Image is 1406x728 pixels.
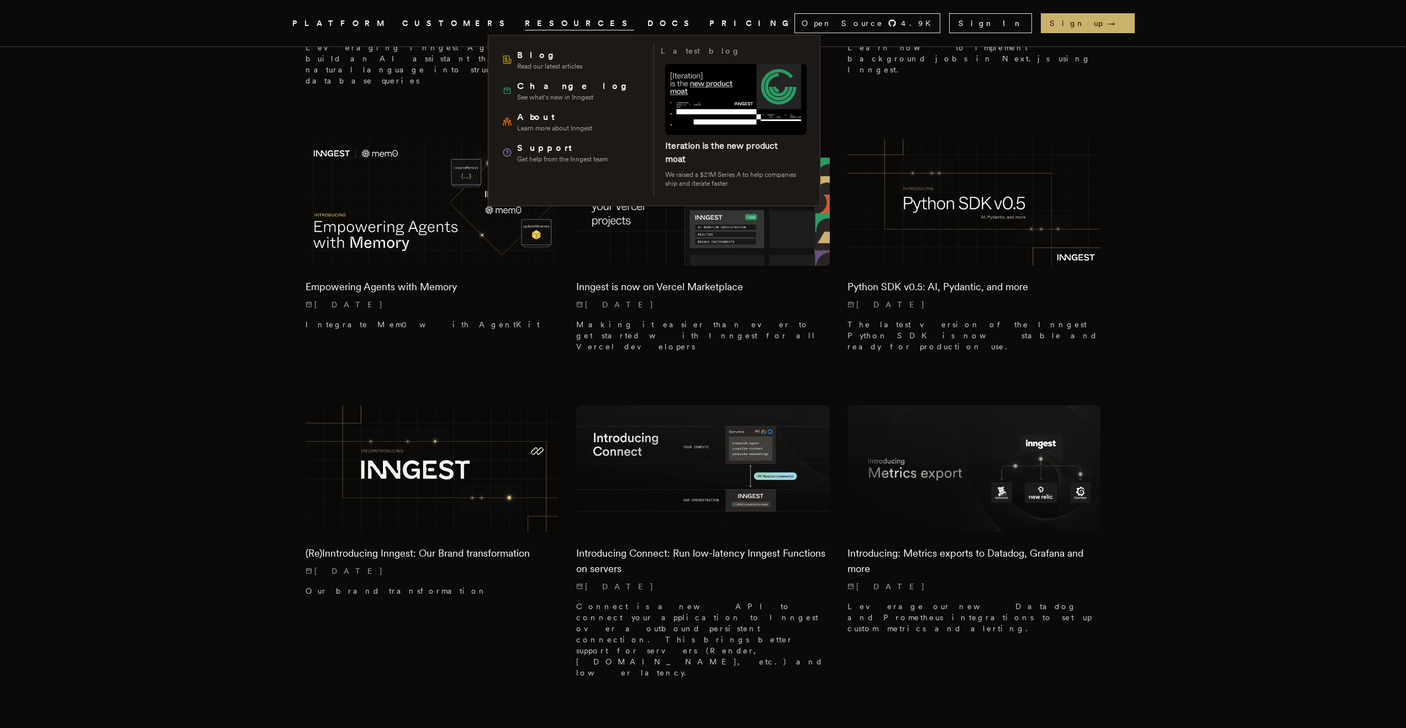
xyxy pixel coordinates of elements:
[402,17,512,30] a: CUSTOMERS
[517,80,635,93] span: Changelog
[497,75,647,106] a: ChangelogSee what's new in Inngest
[517,111,592,124] span: About
[576,405,830,687] a: Featured image for Introducing Connect: Run low-latency Inngest Functions on servers blog postInt...
[292,17,389,30] button: PLATFORM
[901,18,938,29] span: 4.9 K
[306,139,559,339] a: Featured image for Empowering Agents with Memory blog postEmpowering Agents with Memory[DATE] Int...
[847,405,1101,642] a: Featured image for Introducing: Metrics exports to Datadog, Grafana and more blog postIntroducing...
[517,49,582,62] span: Blog
[306,139,559,266] img: Featured image for Empowering Agents with Memory blog post
[949,13,1032,33] a: Sign In
[847,581,1101,592] p: [DATE]
[306,279,559,295] h2: Empowering Agents with Memory
[306,405,559,532] img: Featured image for (Re)Inntroducing Inngest: Our Brand transformation blog post
[517,124,592,133] span: Learn more about Inngest
[517,93,635,102] span: See what's new in Inngest
[525,17,634,30] button: RESOURCES
[517,155,608,164] span: Get help from the Inngest team
[497,44,647,75] a: BlogRead our latest articles
[847,405,1101,532] img: Featured image for Introducing: Metrics exports to Datadog, Grafana and more blog post
[576,279,830,295] h2: Inngest is now on Vercel Marketplace
[847,139,1101,361] a: Featured image for Python SDK v0.5: AI, Pydantic, and more blog postPython SDK v0.5: AI, Pydantic...
[497,137,647,168] a: SupportGet help from the Inngest team
[847,299,1101,310] p: [DATE]
[576,299,830,310] p: [DATE]
[306,565,559,577] p: [DATE]
[576,405,830,532] img: Featured image for Introducing Connect: Run low-latency Inngest Functions on servers blog post
[847,546,1101,577] h2: Introducing: Metrics exports to Datadog, Grafana and more
[847,139,1101,266] img: Featured image for Python SDK v0.5: AI, Pydantic, and more blog post
[306,299,559,310] p: [DATE]
[306,42,559,86] p: Leveraging Inngest AgentKit to build an AI assistant that turns natural language into structured ...
[306,319,559,330] p: Integrate Mem0 with AgentKit
[709,17,794,30] a: PRICING
[1041,13,1135,33] a: Sign up
[665,140,778,164] a: Iteration is the new product moat
[802,18,883,29] span: Open Source
[306,546,559,561] h2: (Re)Inntroducing Inngest: Our Brand transformation
[497,106,647,137] a: AboutLearn more about Inngest
[847,319,1101,352] p: The latest version of the Inngest Python SDK is now stable and ready for production use.
[517,62,582,71] span: Read our latest articles
[576,139,830,361] a: Featured image for Inngest is now on Vercel Marketplace blog postInngest is now on Vercel Marketp...
[306,585,559,596] p: Our brand transformation
[847,279,1101,295] h2: Python SDK v0.5: AI, Pydantic, and more
[576,319,830,352] p: Making it easier than ever to get started with Inngest for all Vercel developers
[661,44,740,57] h3: Latest blog
[576,581,830,592] p: [DATE]
[847,42,1101,75] p: Learn how to implement background jobs in Next.js using Inngest.
[306,405,559,605] a: Featured image for (Re)Inntroducing Inngest: Our Brand transformation blog post(Re)Inntroducing I...
[647,17,696,30] a: DOCS
[576,601,830,678] p: Connect is a new API to connect your application to Inngest over a outbound persistent connection...
[576,546,830,577] h2: Introducing Connect: Run low-latency Inngest Functions on servers
[1107,18,1126,29] span: →
[847,601,1101,634] p: Leverage our new Datadog and Prometheus integrations to set up custom metrics and alerting.
[517,142,608,155] span: Support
